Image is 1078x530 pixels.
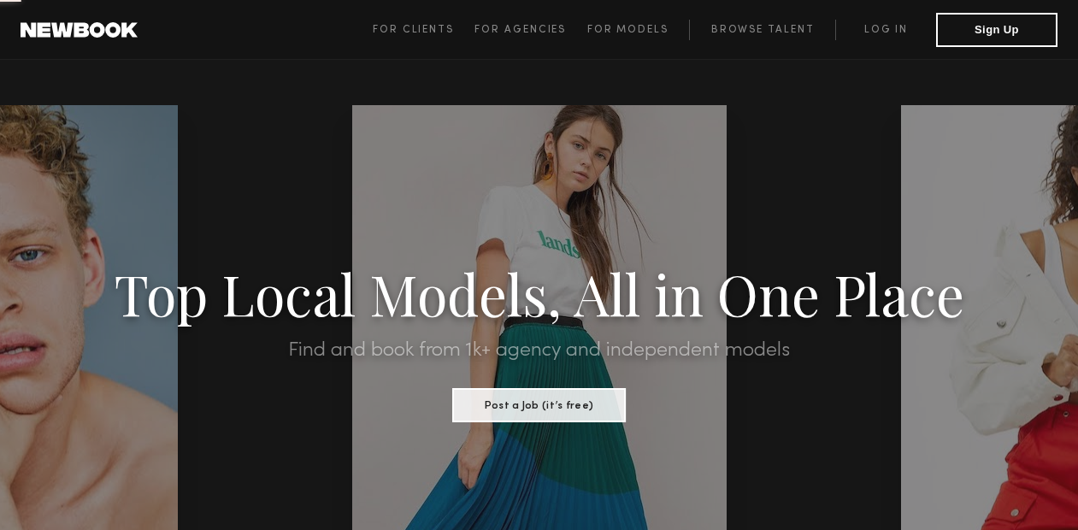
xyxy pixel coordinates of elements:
span: For Models [587,25,669,35]
a: Log in [835,20,936,40]
h2: Find and book from 1k+ agency and independent models [81,340,998,361]
a: Post a Job (it’s free) [452,394,626,413]
a: Browse Talent [689,20,835,40]
a: For Agencies [474,20,586,40]
h1: Top Local Models, All in One Place [81,267,998,320]
button: Post a Job (it’s free) [452,388,626,422]
span: For Clients [373,25,454,35]
button: Sign Up [936,13,1057,47]
span: For Agencies [474,25,566,35]
a: For Clients [373,20,474,40]
a: For Models [587,20,690,40]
